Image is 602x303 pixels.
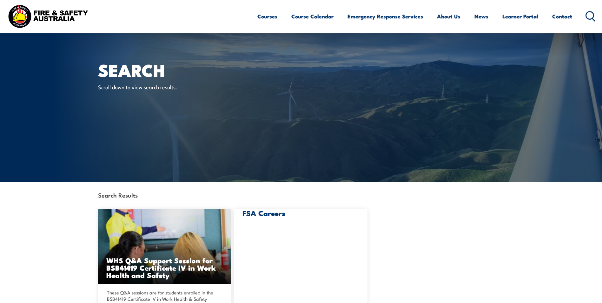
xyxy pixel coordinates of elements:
[98,83,214,91] p: Scroll down to view search results.
[98,191,138,199] strong: Search Results
[474,8,488,25] a: News
[291,8,334,25] a: Course Calendar
[437,8,460,25] a: About Us
[98,62,255,77] h1: Search
[347,8,423,25] a: Emergency Response Services
[502,8,538,25] a: Learner Portal
[552,8,572,25] a: Contact
[242,209,359,217] h3: FSA Careers
[98,209,231,284] a: WHS Q&A Support Session for BSB41419 Certificate IV in Work Health and Safety
[106,257,223,279] h3: WHS Q&A Support Session for BSB41419 Certificate IV in Work Health and Safety
[257,8,277,25] a: Courses
[98,209,231,284] img: BSB41419 – Certificate IV in Work Health and Safety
